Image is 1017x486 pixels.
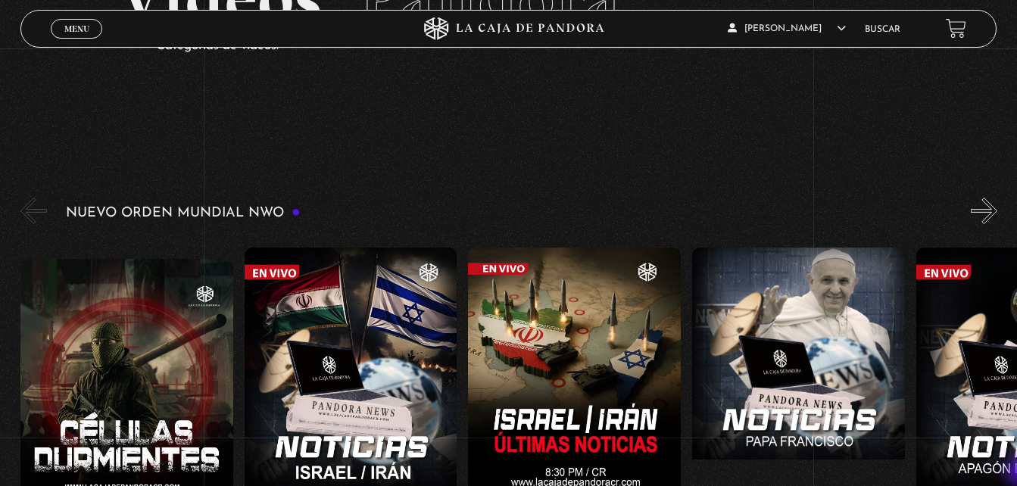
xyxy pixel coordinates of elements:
span: Menu [64,24,89,33]
a: View your shopping cart [946,18,966,39]
span: [PERSON_NAME] [728,24,846,33]
span: Cerrar [59,37,95,48]
button: Previous [20,198,47,224]
h3: Nuevo Orden Mundial NWO [66,206,301,220]
a: Buscar [865,25,900,34]
button: Next [971,198,997,224]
